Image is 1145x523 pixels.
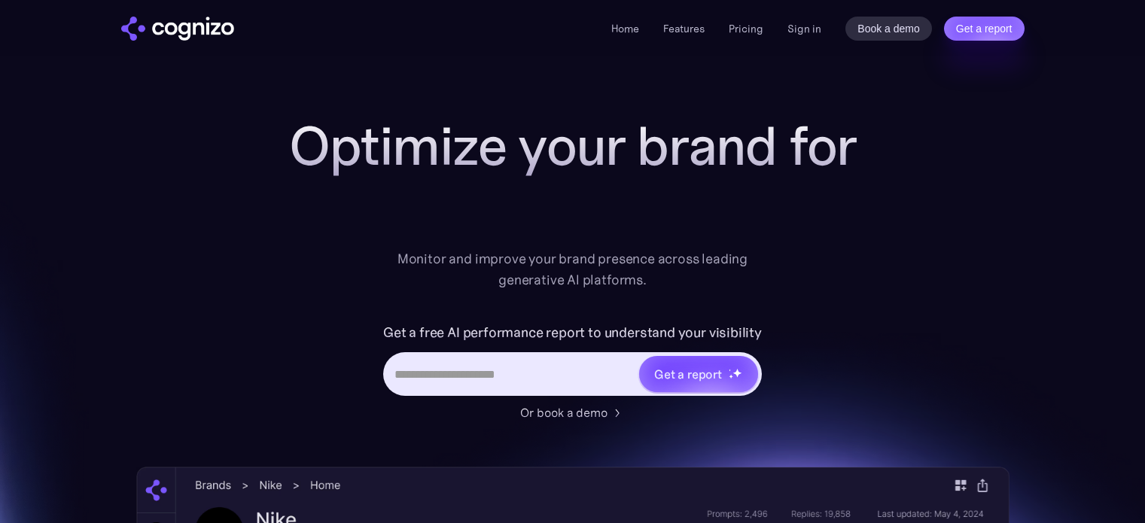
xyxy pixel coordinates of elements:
[729,22,763,35] a: Pricing
[520,403,626,421] a: Or book a demo
[383,321,762,396] form: Hero URL Input Form
[272,116,874,176] h1: Optimize your brand for
[388,248,758,290] div: Monitor and improve your brand presence across leading generative AI platforms.
[732,368,742,378] img: star
[383,321,762,345] label: Get a free AI performance report to understand your visibility
[520,403,608,421] div: Or book a demo
[638,354,760,394] a: Get a reportstarstarstar
[611,22,639,35] a: Home
[663,22,705,35] a: Features
[845,17,932,41] a: Book a demo
[729,374,734,379] img: star
[654,365,722,383] div: Get a report
[944,17,1025,41] a: Get a report
[787,20,821,38] a: Sign in
[121,17,234,41] img: cognizo logo
[729,369,731,371] img: star
[121,17,234,41] a: home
